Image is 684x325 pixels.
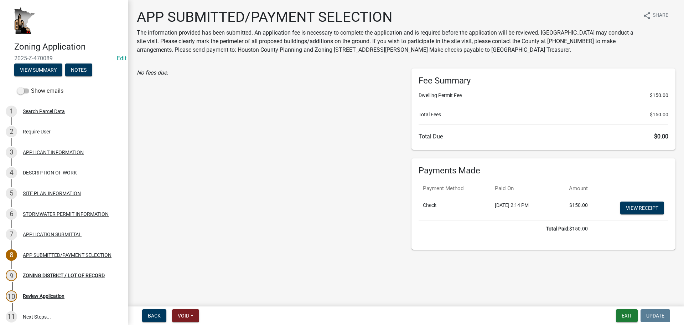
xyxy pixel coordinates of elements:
[6,270,17,281] div: 9
[419,197,491,220] td: Check
[637,9,674,22] button: shareShare
[117,55,126,62] wm-modal-confirm: Edit Application Number
[23,170,77,175] div: DESCRIPTION OF WORK
[654,133,668,140] span: $0.00
[142,309,166,322] button: Back
[6,167,17,178] div: 4
[491,197,552,220] td: [DATE] 2:14 PM
[419,180,491,197] th: Payment Method
[6,106,17,117] div: 1
[172,309,199,322] button: Void
[23,109,65,114] div: Search Parcel Data
[178,313,189,319] span: Void
[23,273,105,278] div: ZONING DISTRICT / LOT OF RECORD
[419,76,668,86] h6: Fee Summary
[641,309,670,322] button: Update
[650,111,668,118] span: $150.00
[643,11,651,20] i: share
[6,188,17,199] div: 5
[137,29,637,54] p: The information provided has been submitted. An application fee is necessary to complete the appl...
[6,126,17,137] div: 2
[23,150,84,155] div: APPLICANT INFORMATION
[6,147,17,158] div: 3
[616,309,638,322] button: Exit
[552,180,592,197] th: Amount
[65,67,92,73] wm-modal-confirm: Notes
[137,9,637,26] h1: APP SUBMITTED/PAYMENT SELECTION
[17,87,63,95] label: Show emails
[23,212,109,217] div: STORMWATER PERMIT INFORMATION
[23,253,112,258] div: APP SUBMITTED/PAYMENT SELECTION
[6,208,17,220] div: 6
[148,313,161,319] span: Back
[14,67,62,73] wm-modal-confirm: Summary
[552,197,592,220] td: $150.00
[6,290,17,302] div: 10
[6,229,17,240] div: 7
[117,55,126,62] a: Edit
[23,294,64,299] div: Review Application
[546,226,569,232] b: Total Paid:
[491,180,552,197] th: Paid On
[650,92,668,99] span: $150.00
[419,111,668,118] li: Total Fees
[6,249,17,261] div: 8
[419,133,668,140] h6: Total Due
[14,64,62,76] button: View Summary
[620,202,664,214] a: View receipt
[23,129,51,134] div: Require User
[6,311,17,323] div: 11
[137,69,168,76] i: No fees due.
[14,55,114,62] span: 2025-Z-470089
[14,7,36,34] img: Houston County, Minnesota
[646,313,664,319] span: Update
[419,92,668,99] li: Dwelling Permit Fee
[65,64,92,76] button: Notes
[23,191,81,196] div: SITE PLAN INFORMATION
[419,166,668,176] h6: Payments Made
[419,220,592,237] td: $150.00
[14,42,123,52] h4: Zoning Application
[653,11,668,20] span: Share
[23,232,82,237] div: APPLICATION SUBMITTAL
